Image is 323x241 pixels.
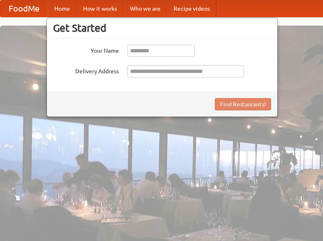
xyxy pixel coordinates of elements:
[53,44,119,55] label: Your Name
[123,0,167,17] a: Who we are
[167,0,216,17] a: Recipe videos
[53,65,119,75] label: Delivery Address
[48,0,77,17] a: Home
[0,0,48,17] a: FoodMe
[215,98,271,110] button: Find Restaurants!
[53,22,271,34] h3: Get Started
[77,0,123,17] a: How it works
